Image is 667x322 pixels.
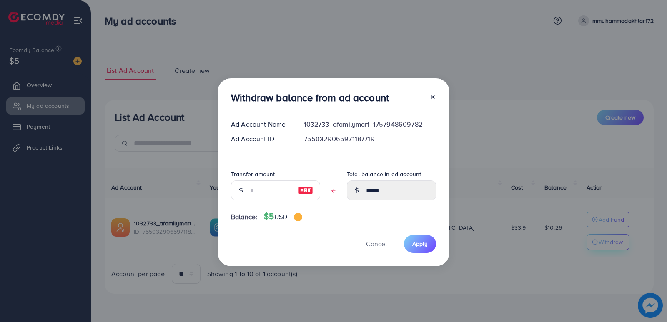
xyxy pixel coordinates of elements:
[297,120,443,129] div: 1032733_afamilymart_1757948609782
[224,134,297,144] div: Ad Account ID
[264,211,302,222] h4: $5
[356,235,397,253] button: Cancel
[294,213,302,221] img: image
[366,239,387,248] span: Cancel
[231,212,257,222] span: Balance:
[298,185,313,195] img: image
[297,134,443,144] div: 7550329065971187719
[347,170,421,178] label: Total balance in ad account
[224,120,297,129] div: Ad Account Name
[231,92,389,104] h3: Withdraw balance from ad account
[412,240,428,248] span: Apply
[274,212,287,221] span: USD
[231,170,275,178] label: Transfer amount
[404,235,436,253] button: Apply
